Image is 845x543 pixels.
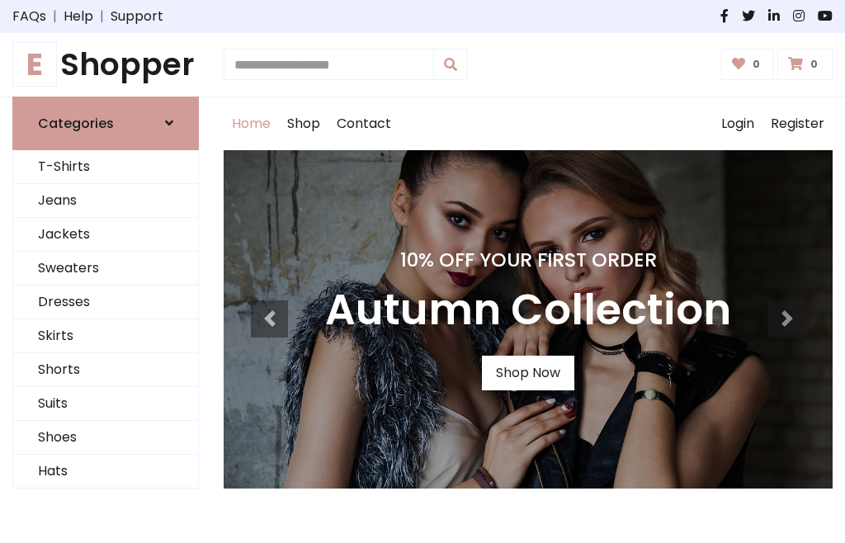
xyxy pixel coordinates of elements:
a: Shop [279,97,328,150]
a: Dresses [13,286,198,319]
a: Categories [12,97,199,150]
span: 0 [806,57,822,72]
a: Jackets [13,218,198,252]
a: Home [224,97,279,150]
a: Login [713,97,762,150]
a: FAQs [12,7,46,26]
h1: Shopper [12,46,199,83]
span: | [93,7,111,26]
a: Shorts [13,353,198,387]
span: | [46,7,64,26]
a: 0 [721,49,775,80]
a: Shop Now [482,356,574,390]
a: 0 [777,49,833,80]
span: 0 [748,57,764,72]
span: E [12,42,57,87]
a: Sweaters [13,252,198,286]
a: Hats [13,455,198,489]
h3: Autumn Collection [325,285,731,336]
a: Suits [13,387,198,421]
a: Shoes [13,421,198,455]
a: Support [111,7,163,26]
h4: 10% Off Your First Order [325,248,731,271]
a: Help [64,7,93,26]
a: T-Shirts [13,150,198,184]
a: Register [762,97,833,150]
a: Contact [328,97,399,150]
a: Skirts [13,319,198,353]
h6: Categories [38,116,114,131]
a: Jeans [13,184,198,218]
a: EShopper [12,46,199,83]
